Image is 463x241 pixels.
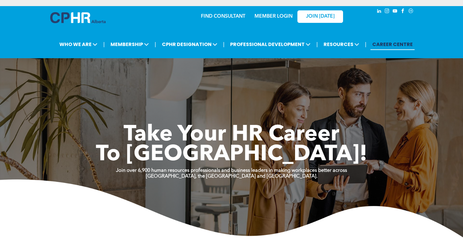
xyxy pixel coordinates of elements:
li: | [103,38,105,51]
li: | [223,38,225,51]
a: instagram [384,8,391,16]
span: CPHR DESIGNATION [160,39,219,50]
li: | [155,38,156,51]
strong: Join over 6,900 human resources professionals and business leaders in making workplaces better ac... [116,168,347,173]
span: RESOURCES [322,39,361,50]
a: MEMBER LOGIN [254,14,293,19]
li: | [365,38,367,51]
span: WHO WE ARE [58,39,99,50]
a: facebook [400,8,406,16]
li: | [316,38,318,51]
a: linkedin [376,8,383,16]
a: FIND CONSULTANT [201,14,245,19]
span: Take Your HR Career [124,124,339,146]
span: To [GEOGRAPHIC_DATA]! [96,144,367,166]
span: JOIN [DATE] [306,14,335,19]
span: MEMBERSHIP [109,39,151,50]
span: PROFESSIONAL DEVELOPMENT [228,39,312,50]
strong: [GEOGRAPHIC_DATA], the [GEOGRAPHIC_DATA] and [GEOGRAPHIC_DATA]. [146,174,317,179]
img: A blue and white logo for cp alberta [50,12,106,23]
a: youtube [392,8,398,16]
a: CAREER CENTRE [370,39,415,50]
a: JOIN [DATE] [297,10,343,23]
a: Social network [408,8,414,16]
